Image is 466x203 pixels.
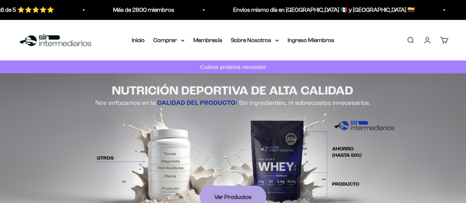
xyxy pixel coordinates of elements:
a: Inicio [132,37,145,43]
summary: Comprar [154,35,185,45]
p: Envios mismo día en [GEOGRAPHIC_DATA] 🇲🇽 y [GEOGRAPHIC_DATA] 🇨🇴 [231,5,413,15]
a: Ingreso Miembros [288,37,334,43]
p: Cuánta proteína necesitas [198,62,268,71]
p: Más de 2800 miembros [111,5,172,15]
a: Membresía [193,37,222,43]
summary: Sobre Nosotros [231,35,279,45]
